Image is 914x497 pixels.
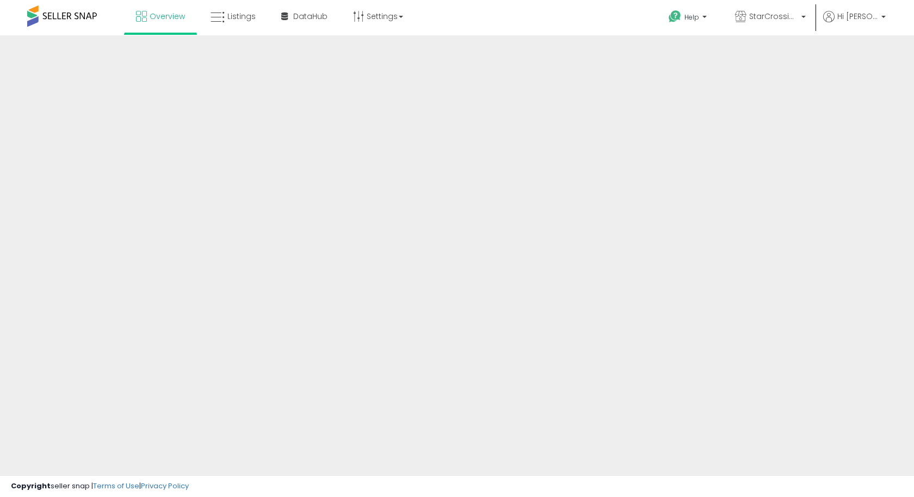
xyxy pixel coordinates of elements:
[293,11,328,22] span: DataHub
[837,11,878,22] span: Hi [PERSON_NAME]
[668,10,682,23] i: Get Help
[11,481,189,492] div: seller snap | |
[227,11,256,22] span: Listings
[11,481,51,491] strong: Copyright
[749,11,798,22] span: StarCrossing
[141,481,189,491] a: Privacy Policy
[660,2,718,35] a: Help
[150,11,185,22] span: Overview
[684,13,699,22] span: Help
[93,481,139,491] a: Terms of Use
[823,11,886,35] a: Hi [PERSON_NAME]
